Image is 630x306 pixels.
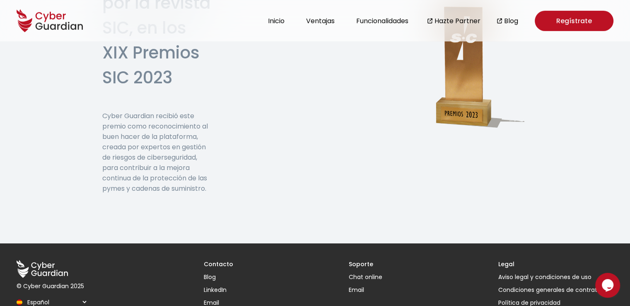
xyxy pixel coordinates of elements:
img: Premio SIC [419,7,527,128]
a: Blog [204,273,233,282]
h3: Contacto [204,260,233,269]
button: Inicio [266,15,287,27]
h3: Soporte [349,260,382,269]
a: Condiciones generales de contratación [498,286,613,294]
a: Hazte Partner [434,16,480,26]
a: Aviso legal y condiciones de uso [498,273,613,282]
h3: Legal [498,260,613,269]
p: Cyber Guardian recibió este premio como reconocimiento al buen hacer de la plataforma, creada por... [102,111,213,194]
iframe: chat widget [595,273,622,298]
button: Ventajas [304,15,337,27]
a: Email [349,286,382,294]
a: LinkedIn [204,286,233,294]
a: Blog [504,16,518,26]
button: Chat online [349,273,382,282]
a: Regístrate [535,11,613,31]
button: Funcionalidades [354,15,411,27]
p: © Cyber Guardian 2025 [17,282,88,291]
